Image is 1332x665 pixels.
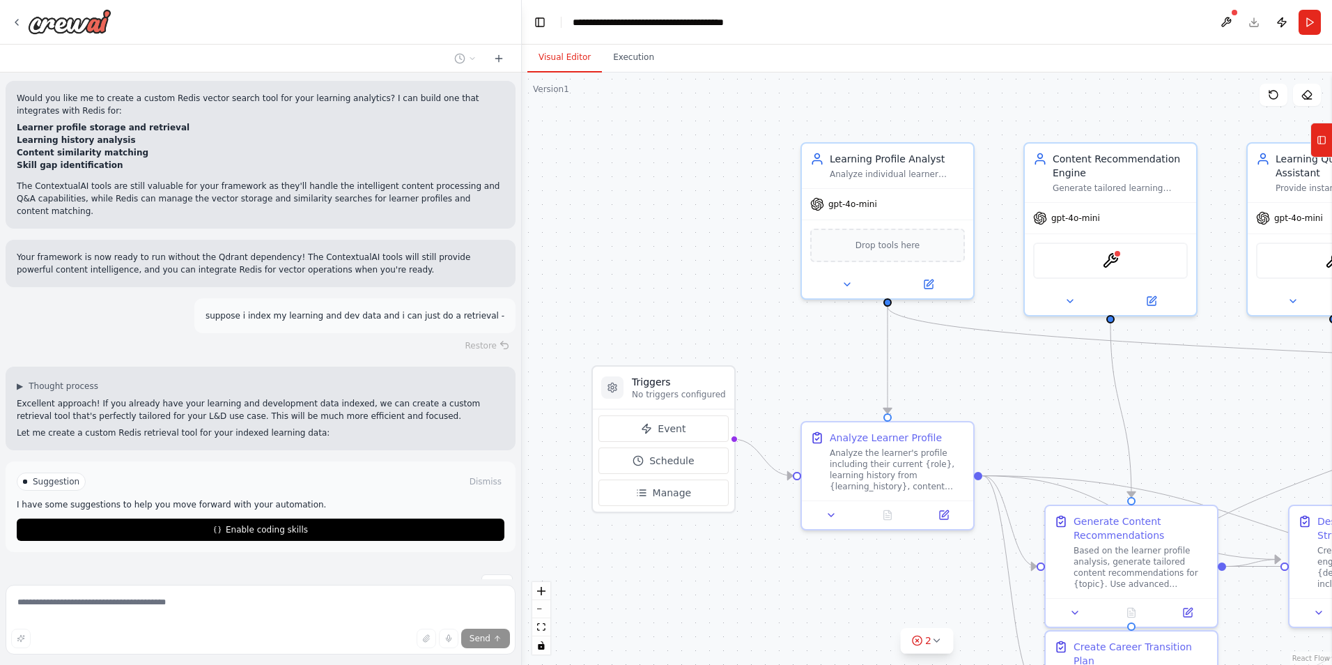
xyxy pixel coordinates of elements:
button: Schedule [598,448,729,474]
img: Logo [28,9,111,34]
button: Click to speak your automation idea [439,629,458,648]
strong: Content similarity matching [17,148,148,158]
g: Edge from 2696d29c-e55f-48b5-8c78-80242abb9b6f to c03ca2c0-45de-4589-90de-e62603667bbe [1226,553,1280,574]
div: Version 1 [533,84,569,95]
button: 2 [900,628,954,654]
button: No output available [1102,604,1161,621]
button: Send [461,629,510,648]
div: Learning Profile AnalystAnalyze individual learner profiles including their {role}, past learning... [800,142,975,300]
span: gpt-4o-mini [828,199,877,210]
p: No triggers configured [632,389,726,400]
g: Edge from triggers to 056f8036-c08a-4d76-b5dc-b5f730ad1be7 [733,432,793,483]
button: Hide left sidebar [530,13,550,32]
button: Enable coding skills [17,519,504,541]
div: Content Recommendation Engine [1053,152,1188,180]
strong: Learning history analysis [17,135,136,145]
div: Generate Content RecommendationsBased on the learner profile analysis, generate tailored content ... [1044,505,1218,628]
button: Execution [602,43,665,72]
div: Based on the learner profile analysis, generate tailored content recommendations for {topic}. Use... [1074,545,1209,590]
img: ContextualAIRerankTool [1102,252,1119,269]
div: Analyze Learner ProfileAnalyze the learner's profile including their current {role}, learning his... [800,421,975,530]
span: Schedule [649,454,694,468]
div: TriggersNo triggers configuredEventScheduleManage [591,365,736,513]
span: Send [470,633,490,644]
div: Generate tailored learning content recommendations for {topic} based on learner profiles, utilizi... [1053,183,1188,194]
button: Upload files [417,629,436,648]
button: Improve this prompt [11,629,31,648]
strong: Skill gap identification [17,160,123,170]
span: Thought process [29,381,98,392]
button: Open in side panel [920,507,968,523]
p: Let me create a custom Redis retrieval tool for your indexed learning data: [17,427,504,439]
div: Analyze the learner's profile including their current {role}, learning history from {learning_his... [830,448,965,492]
button: Manage [598,480,729,506]
strong: Learner profile storage and retrieval [17,123,189,132]
span: Suggestion [33,476,79,487]
div: Analyze Learner Profile [830,431,942,445]
span: Manage [653,486,692,500]
nav: breadcrumb [573,15,782,29]
p: Your framework is now ready to run without the Qdrant dependency! The ContextualAI tools will sti... [17,251,504,276]
g: Edge from da7f507d-c135-47ef-84a3-1119fcac4ab0 to 2696d29c-e55f-48b5-8c78-80242abb9b6f [1103,323,1138,497]
button: Event [598,415,729,442]
button: Open in side panel [1163,604,1211,621]
span: 2 [925,634,931,648]
button: Open in side panel [889,276,968,293]
p: Excellent approach! If you already have your learning and development data indexed, we can create... [17,397,504,422]
button: Visual Editor [527,43,602,72]
button: zoom out [532,600,550,618]
button: ▶Thought process [17,381,98,392]
div: Learning Profile Analyst [830,152,965,166]
button: Stop the agent work [481,574,513,595]
h3: Triggers [632,375,726,389]
div: React Flow controls [532,582,550,655]
div: Generate Content Recommendations [1074,514,1209,542]
g: Edge from 056f8036-c08a-4d76-b5dc-b5f730ad1be7 to 2696d29c-e55f-48b5-8c78-80242abb9b6f [982,469,1037,574]
span: gpt-4o-mini [1274,213,1323,224]
button: Dismiss [467,475,504,489]
div: Analyze individual learner profiles including their {role}, past learning activities from {learni... [830,169,965,180]
p: The ContextualAI tools are still valuable for your framework as they'll handle the intelligent co... [17,180,504,217]
span: Drop tools here [855,238,920,252]
div: Content Recommendation EngineGenerate tailored learning content recommendations for {topic} based... [1023,142,1198,316]
button: Start a new chat [488,50,510,67]
a: React Flow attribution [1292,655,1330,662]
button: zoom in [532,582,550,600]
button: Switch to previous chat [449,50,482,67]
span: Enable coding skills [226,524,308,535]
button: Open in side panel [1112,293,1191,309]
button: No output available [858,507,917,523]
p: suppose i index my learning and dev data and i can just do a retrieval - [206,309,504,322]
g: Edge from 9c348362-40be-4602-9fda-921acc90e144 to 056f8036-c08a-4d76-b5dc-b5f730ad1be7 [881,307,895,413]
p: I have some suggestions to help you move forward with your automation. [17,499,504,510]
button: fit view [532,618,550,636]
span: ▶ [17,381,23,392]
span: Event [658,422,686,436]
span: gpt-4o-mini [1051,213,1100,224]
button: toggle interactivity [532,636,550,655]
p: Would you like me to create a custom Redis vector search tool for your learning analytics? I can ... [17,92,504,117]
